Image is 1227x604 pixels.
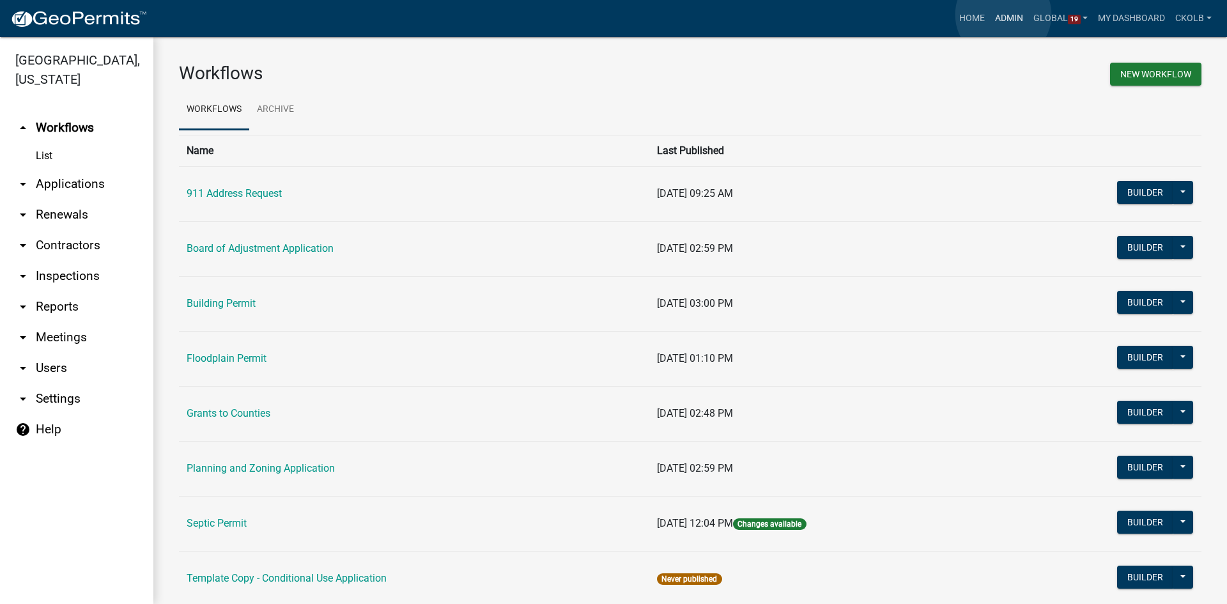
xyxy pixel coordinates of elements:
[1117,511,1173,534] button: Builder
[1117,291,1173,314] button: Builder
[15,120,31,136] i: arrow_drop_up
[187,462,335,474] a: Planning and Zoning Application
[1170,6,1217,31] a: ckolb
[187,517,247,529] a: Septic Permit
[1117,346,1173,369] button: Builder
[657,187,733,199] span: [DATE] 09:25 AM
[1117,566,1173,589] button: Builder
[249,89,302,130] a: Archive
[657,517,733,529] span: [DATE] 12:04 PM
[1117,456,1173,479] button: Builder
[1110,63,1201,86] button: New Workflow
[187,352,266,364] a: Floodplain Permit
[187,407,270,419] a: Grants to Counties
[15,330,31,345] i: arrow_drop_down
[15,176,31,192] i: arrow_drop_down
[187,572,387,584] a: Template Copy - Conditional Use Application
[733,518,806,530] span: Changes available
[657,462,733,474] span: [DATE] 02:59 PM
[1093,6,1170,31] a: My Dashboard
[649,135,1002,166] th: Last Published
[657,297,733,309] span: [DATE] 03:00 PM
[15,207,31,222] i: arrow_drop_down
[657,242,733,254] span: [DATE] 02:59 PM
[1028,6,1093,31] a: Global19
[1117,401,1173,424] button: Builder
[187,242,334,254] a: Board of Adjustment Application
[657,407,733,419] span: [DATE] 02:48 PM
[179,89,249,130] a: Workflows
[1117,181,1173,204] button: Builder
[954,6,990,31] a: Home
[187,187,282,199] a: 911 Address Request
[15,238,31,253] i: arrow_drop_down
[657,573,722,585] span: Never published
[990,6,1028,31] a: Admin
[15,391,31,407] i: arrow_drop_down
[1117,236,1173,259] button: Builder
[179,135,649,166] th: Name
[15,422,31,437] i: help
[15,299,31,314] i: arrow_drop_down
[187,297,256,309] a: Building Permit
[15,360,31,376] i: arrow_drop_down
[657,352,733,364] span: [DATE] 01:10 PM
[179,63,681,84] h3: Workflows
[15,268,31,284] i: arrow_drop_down
[1068,15,1081,25] span: 19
